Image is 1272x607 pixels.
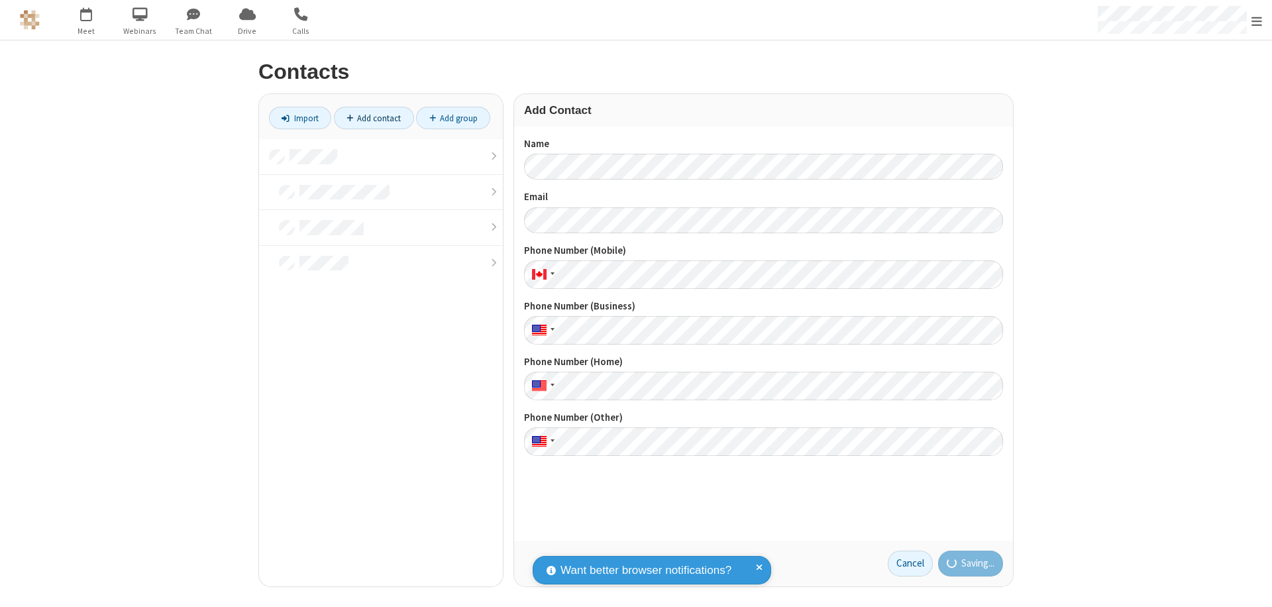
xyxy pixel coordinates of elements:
[169,25,219,37] span: Team Chat
[524,299,1003,314] label: Phone Number (Business)
[888,551,933,577] a: Cancel
[938,551,1004,577] button: Saving...
[524,137,1003,152] label: Name
[560,562,731,579] span: Want better browser notifications?
[223,25,272,37] span: Drive
[524,355,1003,370] label: Phone Number (Home)
[62,25,111,37] span: Meet
[524,260,558,289] div: Canada: + 1
[961,556,994,571] span: Saving...
[524,410,1003,425] label: Phone Number (Other)
[334,107,414,129] a: Add contact
[258,60,1014,83] h2: Contacts
[524,316,558,345] div: United States: + 1
[416,107,490,129] a: Add group
[524,427,558,456] div: United States: + 1
[269,107,331,129] a: Import
[115,25,165,37] span: Webinars
[524,372,558,400] div: United States: + 1
[524,104,1003,117] h3: Add Contact
[276,25,326,37] span: Calls
[20,10,40,30] img: QA Selenium DO NOT DELETE OR CHANGE
[524,243,1003,258] label: Phone Number (Mobile)
[524,190,1003,205] label: Email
